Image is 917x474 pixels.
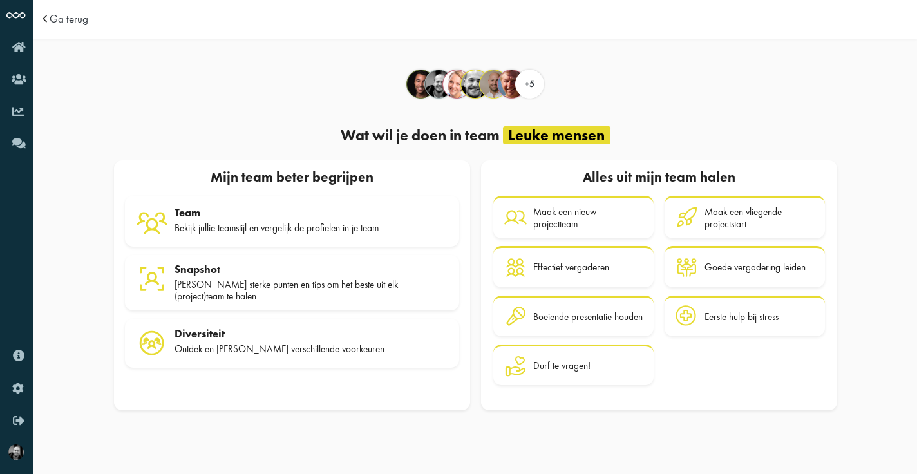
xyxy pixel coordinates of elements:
a: Maak een nieuw projectteam [493,196,654,238]
div: Durf te vragen! [533,360,591,372]
div: Leuke mensen [503,126,610,144]
div: Floris [479,70,508,99]
div: Eerste hulp bij stress [704,311,779,323]
div: Ontdek en [PERSON_NAME] verschillende voorkeuren [175,343,448,355]
a: Durf te vragen! [493,345,654,386]
a: Diversiteit Ontdek en [PERSON_NAME] verschillende voorkeuren [125,319,459,368]
div: [PERSON_NAME] sterke punten en tips om het beste uit elk (project)team te halen [175,279,448,303]
div: Effectief vergaderen [533,261,609,273]
div: Alles uit mijn team halen [492,166,826,191]
a: Team Bekijk jullie teamstijl en vergelijk de profielen in je team [125,196,459,247]
div: Dirk [460,70,489,99]
a: Eerste hulp bij stress [665,296,825,337]
div: Corine [442,70,471,99]
a: Ga terug [50,14,88,24]
div: Diversiteit [175,327,448,340]
a: Effectief vergaderen [493,246,654,287]
div: Bekijk jullie teamstijl en vergelijk de profielen in je team [175,222,448,234]
div: Bert [424,70,453,99]
a: Boeiende presentatie houden [493,296,654,337]
div: Hugo [497,70,526,99]
span: +5 [525,78,534,90]
div: Maak een nieuw projectteam [533,206,643,230]
a: Maak een vliegende projectstart [665,196,825,238]
div: Boeiende presentatie houden [533,311,643,323]
div: Alex [406,70,435,99]
div: Snapshot [175,263,448,276]
a: Snapshot [PERSON_NAME] sterke punten en tips om het beste uit elk (project)team te halen [125,255,459,311]
span: Wat wil je doen in team [341,126,500,145]
div: Goede vergadering leiden [704,261,806,273]
div: Team [175,206,448,219]
a: Goede vergadering leiden [665,246,825,287]
div: Mijn team beter begrijpen [119,166,464,191]
div: Maak een vliegende projectstart [704,206,814,230]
